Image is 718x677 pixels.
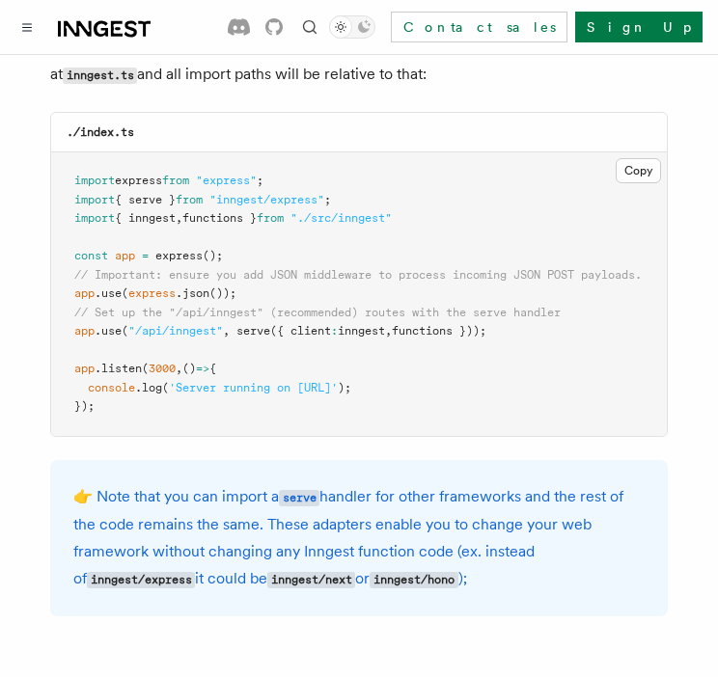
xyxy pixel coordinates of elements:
span: from [176,193,203,206]
span: .log [135,381,162,394]
span: 3000 [149,362,176,375]
span: .json [176,286,209,300]
span: ( [122,286,128,300]
span: functions })); [392,324,486,338]
span: .use [95,324,122,338]
span: import [74,174,115,187]
span: inngest [338,324,385,338]
span: functions } [182,211,257,225]
span: }); [74,399,95,413]
span: app [74,286,95,300]
code: serve [279,490,319,506]
span: ( [142,362,149,375]
button: Toggle dark mode [329,15,375,39]
span: , [176,362,182,375]
span: ({ client [270,324,331,338]
span: => [196,362,209,375]
span: { [209,362,216,375]
code: inngest/next [267,572,355,588]
span: ; [257,174,263,187]
span: () [182,362,196,375]
span: , [385,324,392,338]
p: 👉 Note that you can import a handler for other frameworks and the rest of the code remains the sa... [73,483,645,593]
span: , [223,324,230,338]
span: { serve } [115,193,176,206]
a: Contact sales [391,12,567,42]
span: app [74,362,95,375]
span: express [115,174,162,187]
span: : [331,324,338,338]
button: Toggle navigation [15,15,39,39]
span: ()); [209,286,236,300]
span: serve [236,324,270,338]
code: inngest.ts [63,68,137,84]
span: "./src/inngest" [290,211,392,225]
span: 'Server running on [URL]' [169,381,338,394]
span: = [142,249,149,262]
span: ); [338,381,351,394]
span: ; [324,193,331,206]
span: .use [95,286,122,300]
span: // Set up the "/api/inngest" (recommended) routes with the serve handler [74,306,561,319]
span: , [176,211,182,225]
span: ( [122,324,128,338]
span: .listen [95,362,142,375]
code: inngest/express [87,572,195,588]
span: app [115,249,135,262]
span: console [88,381,135,394]
button: Find something... [298,15,321,39]
span: express [155,249,203,262]
a: Sign Up [575,12,703,42]
span: // Important: ensure you add JSON middleware to process incoming JSON POST payloads. [74,268,642,282]
span: (); [203,249,223,262]
span: "/api/inngest" [128,324,223,338]
code: ./index.ts [67,125,134,139]
code: inngest/hono [370,572,457,588]
button: Copy [616,158,661,183]
span: "express" [196,174,257,187]
span: "inngest/express" [209,193,324,206]
span: from [257,211,284,225]
span: import [74,193,115,206]
span: app [74,324,95,338]
a: serve [279,487,319,505]
span: from [162,174,189,187]
span: const [74,249,108,262]
span: import [74,211,115,225]
span: express [128,286,176,300]
span: ( [162,381,169,394]
span: { inngest [115,211,176,225]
